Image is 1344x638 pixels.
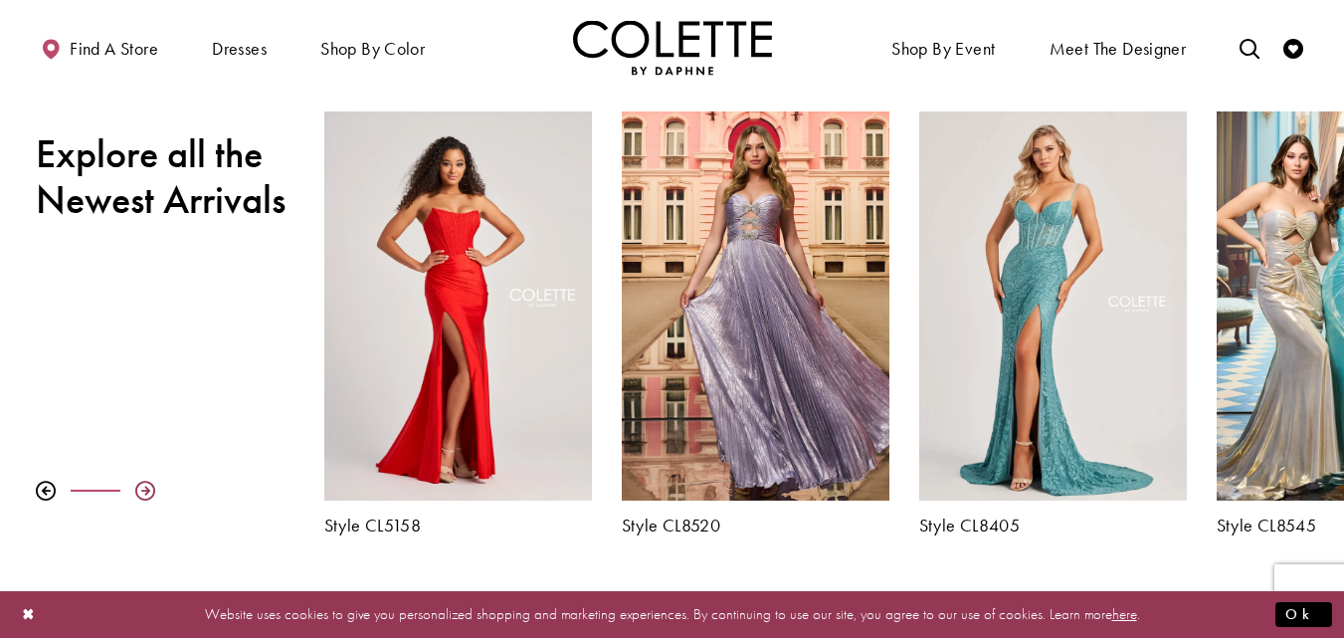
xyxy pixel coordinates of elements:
a: Visit Colette by Daphne Style No. CL5158 Page [324,111,592,501]
button: Submit Dialog [1275,602,1332,627]
img: Colette by Daphne [573,20,772,75]
span: Shop by color [320,39,425,59]
a: Meet the designer [1045,20,1192,75]
a: Find a store [36,20,163,75]
h5: Style CL8405 [919,516,1187,535]
p: Website uses cookies to give you personalized shopping and marketing experiences. By continuing t... [143,601,1201,628]
span: Find a store [70,39,158,59]
h2: Explore all the Newest Arrivals [36,131,294,223]
a: Style CL5158 [324,516,592,535]
span: Shop by color [315,20,430,75]
a: here [1112,604,1137,624]
span: Dresses [207,20,272,75]
button: Close Dialog [12,597,46,632]
div: Colette by Daphne Style No. CL8405 [904,97,1202,550]
div: Colette by Daphne Style No. CL5158 [309,97,607,550]
a: Toggle search [1235,20,1264,75]
span: Dresses [212,39,267,59]
div: Colette by Daphne Style No. CL8520 [607,97,904,550]
span: Shop By Event [886,20,1000,75]
a: Check Wishlist [1278,20,1308,75]
a: Visit Home Page [573,20,772,75]
a: Visit Colette by Daphne Style No. CL8520 Page [622,111,889,501]
span: Meet the designer [1050,39,1187,59]
a: Visit Colette by Daphne Style No. CL8405 Page [919,111,1187,501]
span: Shop By Event [891,39,995,59]
h5: Style CL8520 [622,516,889,535]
